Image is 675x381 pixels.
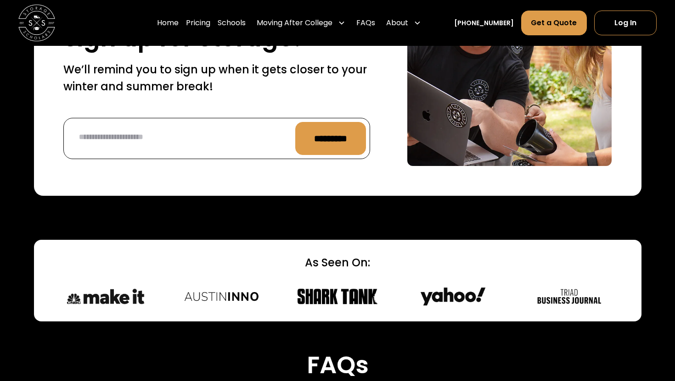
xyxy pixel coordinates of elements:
[64,254,611,271] div: As Seen On:
[157,10,179,36] a: Home
[257,17,332,28] div: Moving After College
[356,10,375,36] a: FAQs
[18,5,55,41] img: Storage Scholars main logo
[454,18,514,28] a: [PHONE_NUMBER]
[64,286,147,307] img: CNBC Make It logo.
[253,10,349,36] div: Moving After College
[386,17,408,28] div: About
[594,11,657,35] a: Log In
[63,61,371,94] p: We’ll remind you to sign up when it gets closer to your winter and summer break!
[521,11,586,35] a: Get a Quote
[191,351,484,380] h2: FAQs
[186,10,210,36] a: Pricing
[382,10,425,36] div: About
[218,10,246,36] a: Schools
[63,118,371,159] form: Reminder Form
